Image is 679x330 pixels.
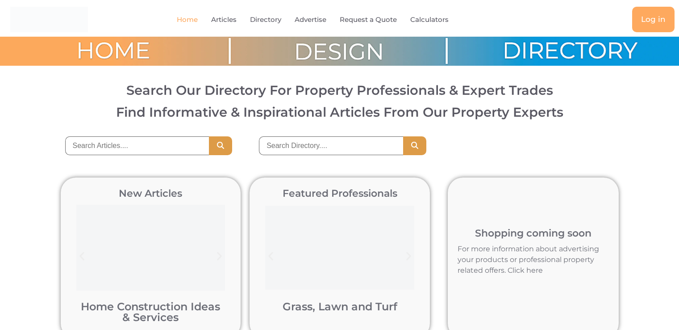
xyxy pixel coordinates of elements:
h2: Featured Professionals [261,189,419,199]
h2: Search Our Directory For Property Professionals & Expert Trades [16,84,663,97]
button: Search [209,136,232,155]
a: Request a Quote [340,9,397,30]
a: Advertise [295,9,326,30]
button: Search [403,136,426,155]
a: Articles [211,9,237,30]
div: Next [209,246,229,267]
h3: Find Informative & Inspirational Articles From Our Property Experts [16,106,663,118]
input: Search Articles.... [65,136,209,155]
input: Search Directory.... [259,136,403,155]
a: Grass, Lawn and Turf [283,300,397,313]
nav: Menu [138,9,507,30]
a: Log in [632,7,675,32]
h2: Shopping coming soon [452,228,614,238]
img: Bonnie Doon Golf Club in Sydney post turf pigment [265,203,414,292]
a: Directory [250,9,281,30]
p: For more information about advertising your products or professional property related offers. Cli... [458,244,609,276]
h2: New Articles [72,189,230,199]
div: Previous [72,246,92,267]
div: Next [399,246,419,267]
a: Home [177,9,198,30]
a: Home Construction Ideas & Services [81,300,220,324]
div: Previous [261,246,281,267]
span: Log in [641,16,666,23]
a: Calculators [410,9,449,30]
